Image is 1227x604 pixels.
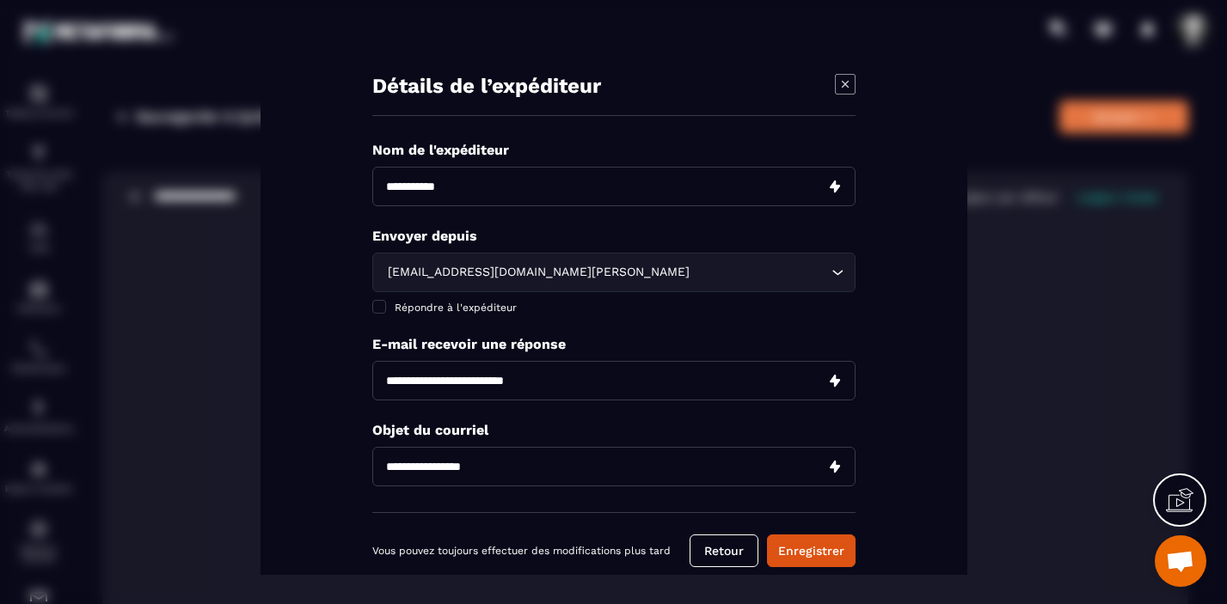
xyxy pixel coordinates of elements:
[372,335,856,351] p: E-mail recevoir une réponse
[693,262,827,281] input: Search for option
[372,421,856,437] p: Objet du courriel
[383,262,693,281] span: [EMAIL_ADDRESS][DOMAIN_NAME][PERSON_NAME]
[372,141,856,157] p: Nom de l'expéditeur
[690,534,758,566] button: Retour
[372,544,671,556] p: Vous pouvez toujours effectuer des modifications plus tard
[372,252,856,291] div: Search for option
[372,73,601,97] h4: Détails de l’expéditeur
[395,301,517,313] span: Répondre à l'expéditeur
[1155,535,1206,587] div: Ouvrir le chat
[767,534,856,566] button: Enregistrer
[372,227,856,243] p: Envoyer depuis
